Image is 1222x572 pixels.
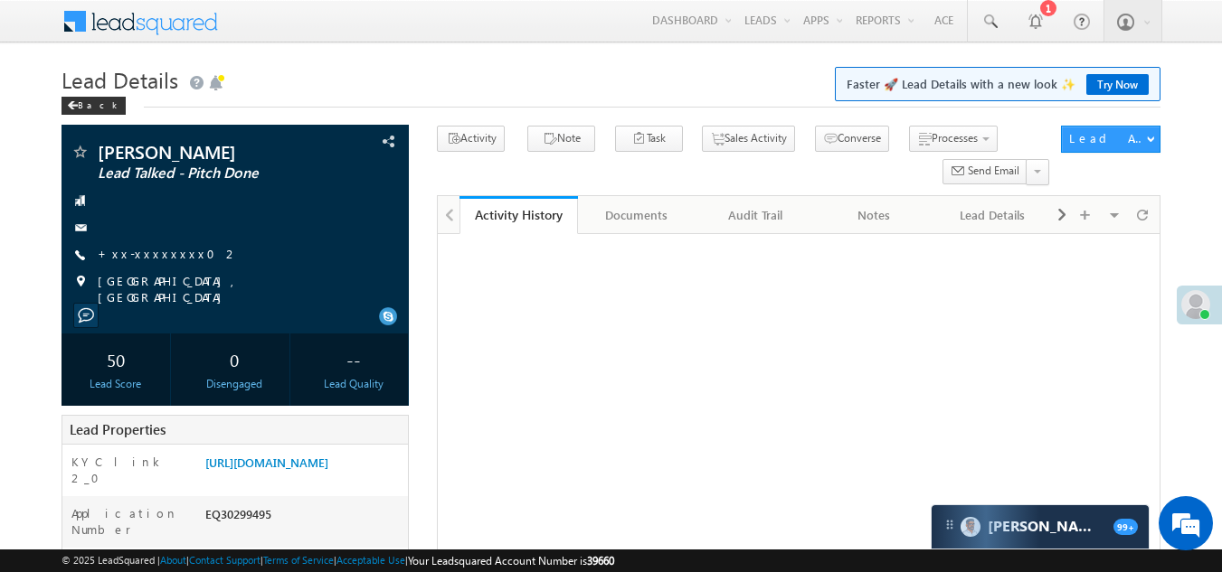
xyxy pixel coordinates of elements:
a: Contact Support [189,554,261,566]
span: 99+ [1113,519,1138,535]
span: [GEOGRAPHIC_DATA], [GEOGRAPHIC_DATA] [98,273,378,305]
div: 50 [66,342,166,376]
a: Lead Details [933,196,1052,234]
a: Acceptable Use [336,554,405,566]
a: Documents [578,196,696,234]
div: Lead Actions [1069,130,1146,146]
div: Lead Details [948,204,1036,226]
div: Audit Trail [711,204,799,226]
span: Lead Details [62,65,178,94]
span: Faster 🚀 Lead Details with a new look ✨ [847,75,1149,93]
span: Your Leadsquared Account Number is [408,554,614,567]
a: Notes [815,196,933,234]
span: Send Email [968,163,1019,179]
button: Sales Activity [702,126,795,152]
span: Lead Properties [70,420,166,438]
div: carter-dragCarter[PERSON_NAME]99+ [931,504,1150,549]
label: Application Number [71,505,188,538]
span: © 2025 LeadSquared | | | | | [62,552,614,569]
button: Processes [909,126,998,152]
a: +xx-xxxxxxxx02 [98,246,239,261]
span: 39660 [587,554,614,567]
a: [URL][DOMAIN_NAME] [205,455,328,470]
span: [PERSON_NAME] [98,143,312,161]
button: Task [615,126,683,152]
div: 0 [185,342,285,376]
a: Terms of Service [263,554,334,566]
div: Lead Score [66,376,166,392]
div: -- [303,342,403,376]
button: Lead Actions [1061,126,1160,153]
a: Try Now [1086,74,1149,95]
div: EQ30299495 [201,505,409,530]
a: Activity History [459,196,578,234]
label: KYC link 2_0 [71,454,188,486]
a: Back [62,96,135,111]
button: Activity [437,126,505,152]
button: Send Email [943,159,1028,185]
button: Note [527,126,595,152]
div: Back [62,97,126,115]
button: Converse [815,126,889,152]
div: Lead Quality [303,376,403,392]
div: Disengaged [185,376,285,392]
a: Audit Trail [696,196,815,234]
span: Lead Talked - Pitch Done [98,164,312,183]
a: About [160,554,186,566]
div: Notes [829,204,917,226]
div: Documents [592,204,680,226]
div: Activity History [473,206,564,223]
span: Processes [932,131,978,145]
